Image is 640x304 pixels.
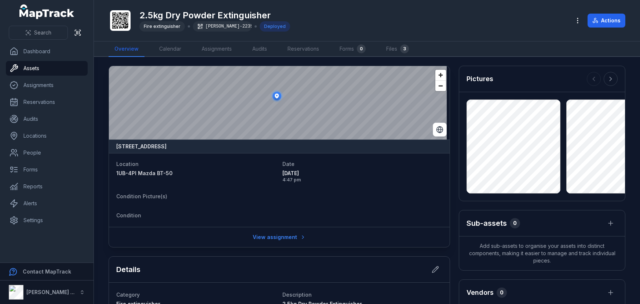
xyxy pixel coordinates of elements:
[116,212,141,218] span: Condition
[116,170,277,177] a: 1UB-4PI Mazda BT-50
[34,29,51,36] span: Search
[282,170,443,183] time: 8/26/2025, 4:47:06 PM
[497,287,507,298] div: 0
[109,66,447,140] canvas: Map
[6,44,88,59] a: Dashboard
[9,26,68,40] button: Search
[144,23,180,29] span: Fire extinguisher
[116,264,140,275] h2: Details
[116,193,167,199] span: Condition Picture(s)
[6,145,88,160] a: People
[467,287,494,298] h3: Vendors
[6,112,88,126] a: Audits
[282,161,295,167] span: Date
[467,218,507,228] h2: Sub-assets
[23,268,71,275] strong: Contact MapTrack
[6,78,88,93] a: Assignments
[510,218,520,228] div: 0
[6,162,88,177] a: Forms
[116,170,173,176] span: 1UB-4PI Mazda BT-50
[282,170,443,177] span: [DATE]
[139,10,290,21] h1: 2.5kg Dry Powder Extinguisher
[6,213,88,228] a: Settings
[400,44,409,53] div: 3
[260,21,290,32] div: Deployed
[459,236,625,270] span: Add sub-assets to organise your assets into distinct components, making it easier to manage and t...
[246,41,273,57] a: Audits
[588,14,625,28] button: Actions
[6,179,88,194] a: Reports
[380,41,415,57] a: Files3
[282,292,312,298] span: Description
[193,21,252,32] div: [PERSON_NAME]-2235
[282,41,325,57] a: Reservations
[435,70,446,80] button: Zoom in
[26,289,77,295] strong: [PERSON_NAME] Air
[467,74,493,84] h3: Pictures
[435,80,446,91] button: Zoom out
[334,41,372,57] a: Forms0
[433,123,447,137] button: Switch to Satellite View
[116,143,167,150] strong: [STREET_ADDRESS]
[6,61,88,76] a: Assets
[6,196,88,211] a: Alerts
[282,177,443,183] span: 4:47 pm
[6,95,88,109] a: Reservations
[357,44,366,53] div: 0
[196,41,238,57] a: Assignments
[116,161,139,167] span: Location
[248,230,311,244] a: View assignment
[19,4,74,19] a: MapTrack
[116,292,140,298] span: Category
[153,41,187,57] a: Calendar
[109,41,145,57] a: Overview
[6,129,88,143] a: Locations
